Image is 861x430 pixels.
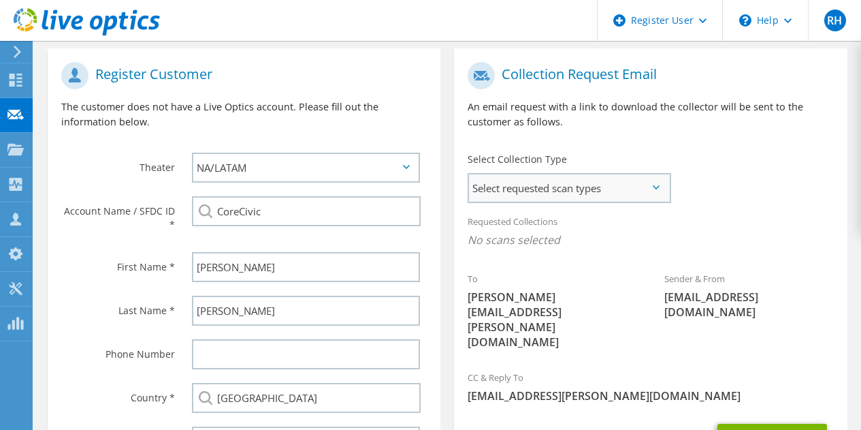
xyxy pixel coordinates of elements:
[454,207,847,258] div: Requested Collections
[468,290,637,350] span: [PERSON_NAME][EMAIL_ADDRESS][PERSON_NAME][DOMAIN_NAME]
[61,296,175,318] label: Last Name *
[469,174,669,202] span: Select requested scan types
[61,62,420,89] h1: Register Customer
[468,388,833,403] span: [EMAIL_ADDRESS][PERSON_NAME][DOMAIN_NAME]
[468,99,833,129] p: An email request with a link to download the collector will be sent to the customer as follows.
[664,290,834,320] span: [EMAIL_ADDRESS][DOMAIN_NAME]
[468,62,826,89] h1: Collection Request Email
[61,196,175,232] label: Account Name / SFDC ID *
[468,232,833,247] span: No scans selected
[61,252,175,274] label: First Name *
[61,339,175,361] label: Phone Number
[61,153,175,174] label: Theater
[651,264,847,326] div: Sender & From
[61,383,175,405] label: Country *
[454,363,847,410] div: CC & Reply To
[468,153,567,166] label: Select Collection Type
[61,99,427,129] p: The customer does not have a Live Optics account. Please fill out the information below.
[454,264,651,356] div: To
[739,14,751,27] svg: \n
[824,10,846,31] span: RH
